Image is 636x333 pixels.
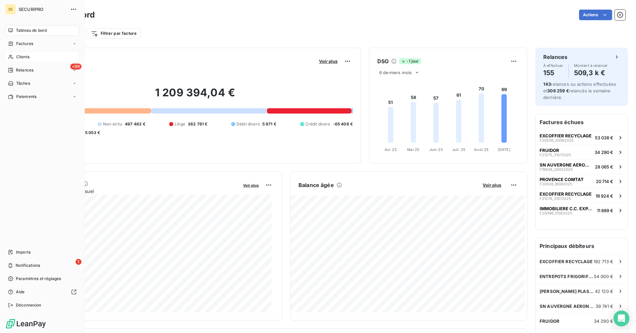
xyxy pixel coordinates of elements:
h6: Balance âgée [298,181,334,189]
button: Filtrer par facture [86,28,141,39]
span: 28 065 € [595,164,613,169]
span: relances ou actions effectuées et relancés la semaine dernière. [543,81,616,100]
button: Actions [579,10,612,20]
span: Factures [16,41,33,47]
div: Open Intercom Messenger [613,310,629,326]
span: F21275_31072025 [540,153,571,157]
h4: 155 [543,68,563,78]
span: Paiements [16,94,36,100]
span: Voir plus [319,59,338,64]
tspan: Août 25 [474,147,489,152]
span: Déconnexion [16,302,41,308]
span: -5 053 € [83,130,100,136]
tspan: Avr. 25 [385,147,397,152]
tspan: Juil. 25 [452,147,465,152]
span: Litige [175,121,185,127]
img: Logo LeanPay [5,318,46,329]
span: PROVENCE COMTAT [540,177,584,182]
span: 20 714 € [596,179,613,184]
button: FRUIDORF21275_3107202534 290 € [536,145,628,159]
button: EXCOFFIER RECYCLAGEF21276_3107202519 924 € [536,188,628,203]
span: Imports [16,249,30,255]
span: F20028_16062025 [540,182,572,186]
span: +99 [70,64,81,70]
button: Voir plus [317,58,340,64]
span: 1 [76,259,81,265]
span: 34 290 € [595,150,613,155]
div: SE [5,4,16,15]
span: EXCOFFIER RECYCLAGE [540,191,592,197]
span: 6 derniers mois [379,70,412,75]
span: Chiffre d'affaires mensuel [37,188,238,195]
span: Montant à relancer [574,64,608,68]
h2: 1 209 394,04 € [37,86,353,106]
span: Paramètres et réglages [16,276,61,282]
a: Aide [5,287,79,297]
span: Tâches [16,80,30,86]
span: 497 462 € [125,121,145,127]
span: [PERSON_NAME] PLASTIQUES INNOVATION SAS [540,289,595,294]
span: SECURIPRO [19,7,66,12]
button: EXCOFFIER RECYCLAGEF20506_3006202553 038 € [536,130,628,145]
span: ENTREPOTS FRIGORIFIQUES DU VELAY [540,274,594,279]
button: SN AUVERGNE AERONAUTIQUEF19636_2605202528 065 € [536,159,628,174]
h6: Relances [543,53,567,61]
button: Voir plus [241,182,261,188]
span: 11 889 € [597,208,613,213]
tspan: [DATE] [498,147,510,152]
span: Voir plus [483,182,501,188]
tspan: Juin 25 [429,147,443,152]
button: Voir plus [481,182,503,188]
span: 54 000 € [594,274,613,279]
span: 362 781 € [188,121,207,127]
span: 306 259 € [547,88,569,93]
span: F21276_31072025 [540,197,571,201]
span: EXCOFFIER RECYCLAGE [540,133,592,138]
span: Aide [16,289,25,295]
button: PROVENCE COMTATF20028_1606202520 714 € [536,174,628,188]
h4: 509,3 k € [574,68,608,78]
span: SN AUVERGNE AERONAUTIQUE [540,162,592,167]
span: IMMOBILIERE C.C. EXPANSION [540,206,594,211]
h6: Principaux débiteurs [536,238,628,254]
span: F20096_17062025 [540,211,572,215]
span: À effectuer [543,64,563,68]
span: 39 741 € [596,304,613,309]
span: FRUIDOR [540,318,559,324]
span: SN AUVERGNE AERONAUTIQUE [540,304,596,309]
span: -65 408 € [333,121,353,127]
span: F20506_30062025 [540,138,574,142]
span: 19 924 € [596,193,613,199]
span: -1 jour [399,58,421,64]
span: 42 120 € [595,289,613,294]
button: IMMOBILIERE C.C. EXPANSIONF20096_1706202511 889 € [536,203,628,217]
span: Crédit divers [305,121,330,127]
span: 5 971 € [262,121,276,127]
h6: DSO [377,57,389,65]
span: F19636_26052025 [540,167,573,171]
span: 192 713 € [594,259,613,264]
span: Clients [16,54,29,60]
span: 53 038 € [595,135,613,140]
span: Non-échu [103,121,122,127]
span: Notifications [16,262,40,268]
span: 34 290 € [594,318,613,324]
span: Tableau de bord [16,27,47,33]
span: Voir plus [243,183,259,188]
tspan: Mai 25 [407,147,419,152]
h6: Factures échues [536,114,628,130]
span: FRUIDOR [540,148,559,153]
span: Relances [16,67,33,73]
span: EXCOFFIER RECYCLAGE [540,259,593,264]
span: 143 [543,81,551,87]
span: Débit divers [237,121,260,127]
